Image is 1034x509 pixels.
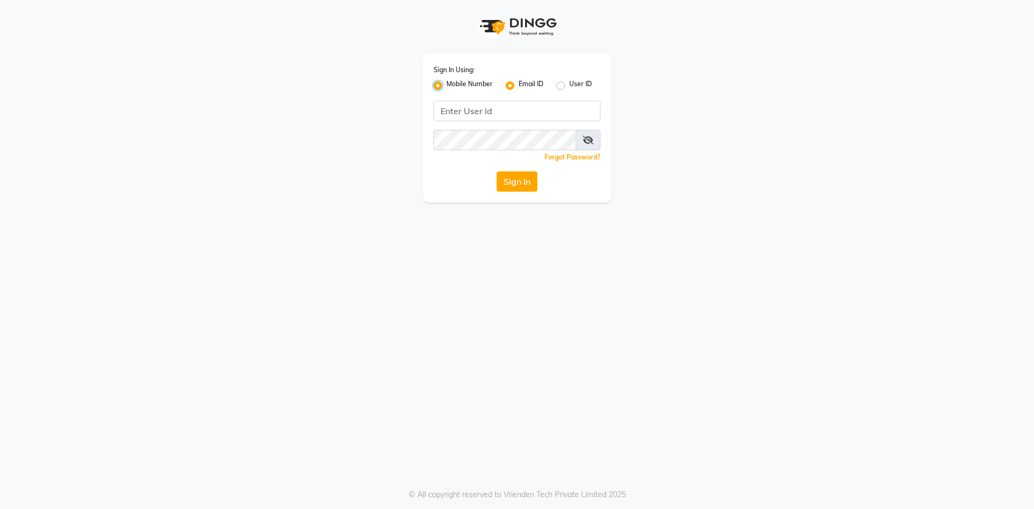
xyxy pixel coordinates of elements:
input: Username [434,130,576,150]
label: User ID [569,79,592,92]
input: Username [434,101,600,121]
label: Email ID [519,79,543,92]
label: Sign In Using: [434,65,474,75]
img: logo1.svg [474,11,560,43]
a: Forgot Password? [544,153,600,161]
button: Sign In [497,171,537,192]
label: Mobile Number [446,79,493,92]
